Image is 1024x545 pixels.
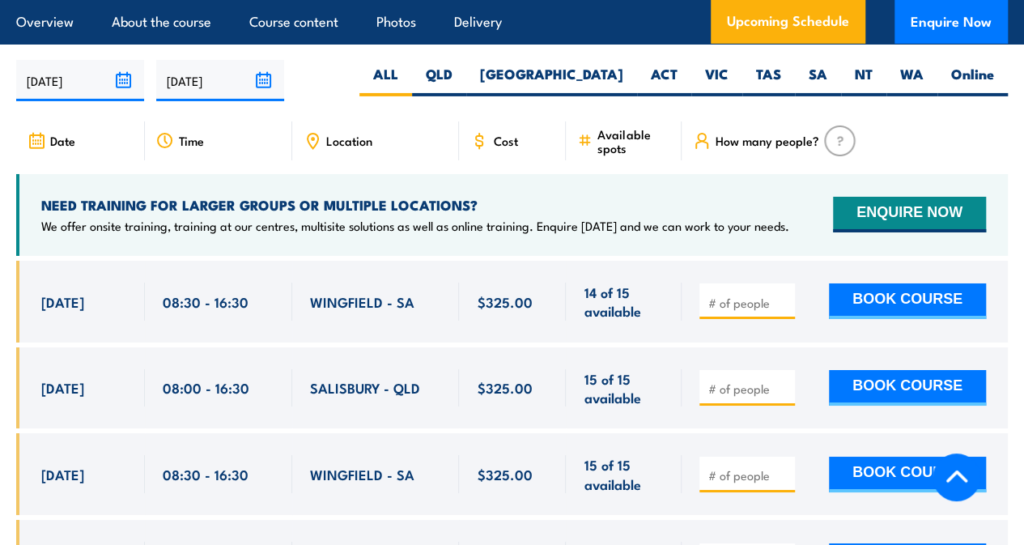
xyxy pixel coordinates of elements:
[584,455,664,493] span: 15 of 15 available
[156,60,284,101] input: To date
[16,60,144,101] input: From date
[466,65,637,96] label: [GEOGRAPHIC_DATA]
[163,378,249,397] span: 08:00 - 16:30
[50,134,75,147] span: Date
[310,465,414,483] span: WINGFIELD - SA
[477,378,532,397] span: $325.00
[163,292,249,311] span: 08:30 - 16:30
[310,292,414,311] span: WINGFIELD - SA
[742,65,795,96] label: TAS
[359,65,412,96] label: ALL
[841,65,886,96] label: NT
[326,134,372,147] span: Location
[584,283,664,321] span: 14 of 15 available
[477,292,532,311] span: $325.00
[691,65,742,96] label: VIC
[708,381,789,397] input: # of people
[795,65,841,96] label: SA
[477,465,532,483] span: $325.00
[829,457,986,492] button: BOOK COURSE
[886,65,937,96] label: WA
[584,369,664,407] span: 15 of 15 available
[716,134,819,147] span: How many people?
[637,65,691,96] label: ACT
[833,197,986,232] button: ENQUIRE NOW
[493,134,517,147] span: Cost
[829,283,986,319] button: BOOK COURSE
[179,134,204,147] span: Time
[412,65,466,96] label: QLD
[41,292,84,311] span: [DATE]
[41,378,84,397] span: [DATE]
[829,370,986,406] button: BOOK COURSE
[310,378,420,397] span: SALISBURY - QLD
[937,65,1008,96] label: Online
[708,295,789,311] input: # of people
[708,467,789,483] input: # of people
[41,218,789,234] p: We offer onsite training, training at our centres, multisite solutions as well as online training...
[41,196,789,214] h4: NEED TRAINING FOR LARGER GROUPS OR MULTIPLE LOCATIONS?
[163,465,249,483] span: 08:30 - 16:30
[597,127,670,155] span: Available spots
[41,465,84,483] span: [DATE]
